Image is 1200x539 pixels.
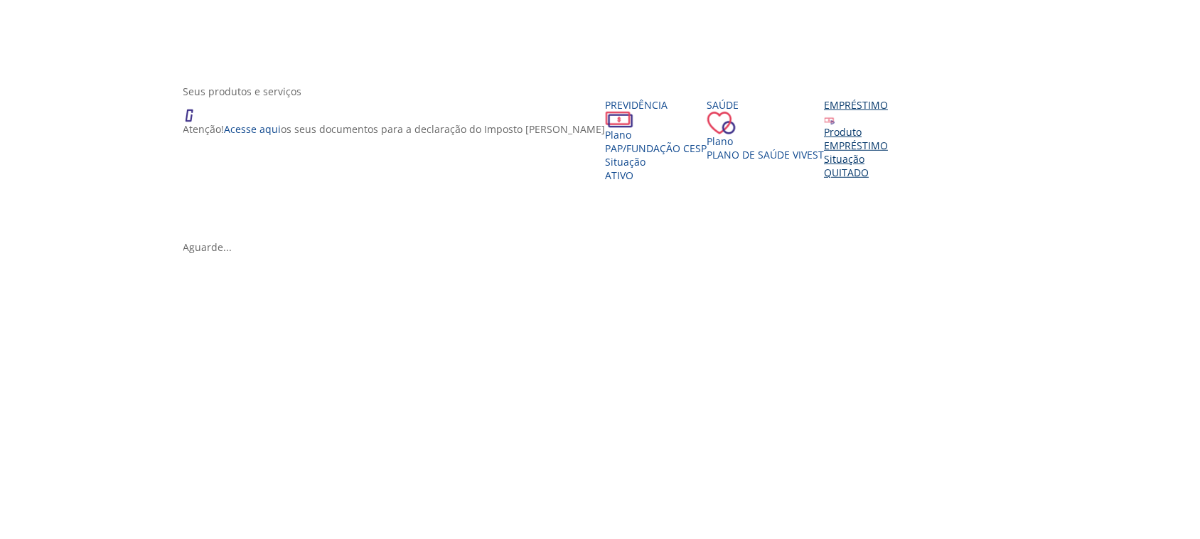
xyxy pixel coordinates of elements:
[825,125,889,139] div: Produto
[825,166,869,179] span: QUITADO
[606,98,707,182] a: Previdência PlanoPAP/FUNDAÇÃO CESP SituaçãoAtivo
[183,122,606,136] p: Atenção! os seus documentos para a declaração do Imposto [PERSON_NAME]
[183,98,208,122] img: ico_atencao.png
[825,98,889,179] a: Empréstimo Produto EMPRÉSTIMO Situação QUITADO
[183,240,1028,254] div: Aguarde...
[606,98,707,112] div: Previdência
[183,268,1028,524] iframe: Iframe
[606,142,707,155] span: PAP/FUNDAÇÃO CESP
[606,155,707,169] div: Situação
[606,112,633,128] img: ico_dinheiro.png
[825,152,889,166] div: Situação
[707,112,736,134] img: ico_coracao.png
[825,139,889,152] div: EMPRÉSTIMO
[225,122,282,136] a: Acesse aqui
[183,268,1028,527] section: <span lang="en" dir="ltr">IFrameProdutos</span>
[707,134,825,148] div: Plano
[606,128,707,142] div: Plano
[707,98,825,161] a: Saúde PlanoPlano de Saúde VIVEST
[825,114,835,125] img: ico_emprestimo.svg
[707,148,825,161] span: Plano de Saúde VIVEST
[707,98,825,112] div: Saúde
[606,169,634,182] span: Ativo
[825,98,889,112] div: Empréstimo
[183,85,1028,254] section: <span lang="en" dir="ltr">ProdutosCard</span>
[183,85,1028,98] div: Seus produtos e serviços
